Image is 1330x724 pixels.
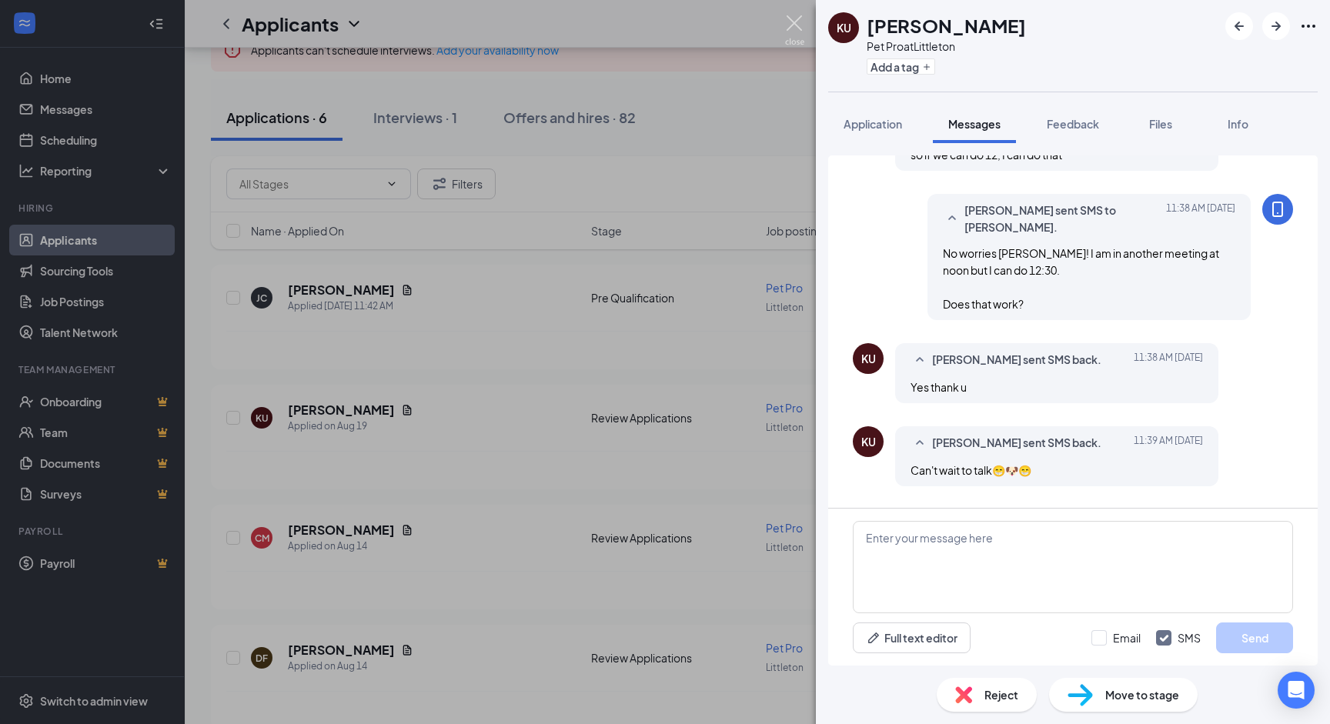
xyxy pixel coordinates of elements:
[844,117,902,131] span: Application
[1299,17,1318,35] svg: Ellipses
[1268,200,1287,219] svg: MobileSms
[1134,434,1203,452] span: [DATE] 11:39 AM
[1134,351,1203,369] span: [DATE] 11:38 AM
[837,20,851,35] div: KU
[1216,622,1293,653] button: Send
[964,202,1166,235] span: [PERSON_NAME] sent SMS to [PERSON_NAME].
[867,38,1026,54] div: Pet Pro at Littleton
[984,686,1018,703] span: Reject
[1262,12,1290,40] button: ArrowRight
[1105,686,1179,703] span: Move to stage
[1230,17,1248,35] svg: ArrowLeftNew
[867,58,935,75] button: PlusAdd a tag
[943,246,1219,311] span: No worries [PERSON_NAME]! I am in another meeting at noon but I can do 12:30. Does that work?
[911,380,967,394] span: Yes thank u
[1149,117,1172,131] span: Files
[861,351,876,366] div: KU
[866,630,881,646] svg: Pen
[1225,12,1253,40] button: ArrowLeftNew
[1278,672,1315,709] div: Open Intercom Messenger
[1166,202,1235,235] span: [DATE] 11:38 AM
[911,463,1031,477] span: Can't wait to talk😁🐶😁
[853,622,971,653] button: Full text editorPen
[861,434,876,449] div: KU
[932,351,1101,369] span: [PERSON_NAME] sent SMS back.
[922,62,931,72] svg: Plus
[911,351,929,369] svg: SmallChevronUp
[1267,17,1285,35] svg: ArrowRight
[911,434,929,452] svg: SmallChevronUp
[1228,117,1248,131] span: Info
[932,434,1101,452] span: [PERSON_NAME] sent SMS back.
[948,117,1001,131] span: Messages
[867,12,1026,38] h1: [PERSON_NAME]
[1047,117,1099,131] span: Feedback
[943,209,961,228] svg: SmallChevronUp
